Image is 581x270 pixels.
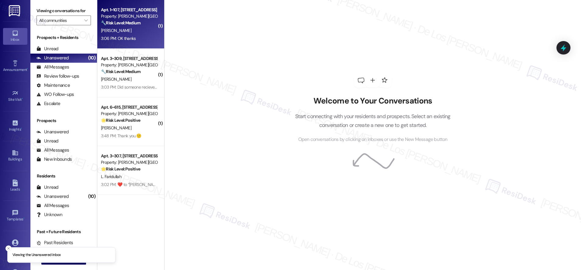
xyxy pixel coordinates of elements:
[3,208,27,224] a: Templates •
[101,62,157,68] div: Property: [PERSON_NAME][GEOGRAPHIC_DATA] Apartments
[101,28,131,33] span: [PERSON_NAME]
[36,129,69,135] div: Unanswered
[101,133,141,139] div: 3:48 PM: Thank you.🙂
[101,36,136,41] div: 3:06 PM: OK thanks
[3,28,27,44] a: Inbox
[36,202,69,209] div: All Messages
[101,20,140,26] strong: 🔧 Risk Level: Medium
[9,5,21,16] img: ResiDesk Logo
[36,212,62,218] div: Unknown
[30,34,97,41] div: Prospects + Residents
[101,76,131,82] span: [PERSON_NAME]
[101,7,157,13] div: Apt. 1~107, [STREET_ADDRESS]
[101,125,131,131] span: [PERSON_NAME]
[5,245,12,251] button: Close toast
[30,173,97,179] div: Residents
[84,18,88,23] i: 
[36,193,69,200] div: Unanswered
[36,6,91,16] label: Viewing conversations for
[101,166,140,172] strong: 🌟 Risk Level: Positive
[101,159,157,166] div: Property: [PERSON_NAME][GEOGRAPHIC_DATA] Apartments
[101,69,140,74] strong: 🔧 Risk Level: Medium
[101,174,121,179] span: L. Faridullah
[101,153,157,159] div: Apt. 3~307, [STREET_ADDRESS]
[3,178,27,194] a: Leads
[286,96,460,106] h2: Welcome to Your Conversations
[101,55,157,62] div: Apt. 3~309, [STREET_ADDRESS]
[39,16,81,25] input: All communities
[36,100,60,107] div: Escalate
[36,240,73,246] div: Past Residents
[36,73,79,79] div: Review follow-ups
[3,237,27,254] a: Account
[36,184,58,191] div: Unread
[87,192,97,201] div: (10)
[286,112,460,129] p: Start connecting with your residents and prospects. Select an existing conversation or create a n...
[101,182,311,187] div: 3:02 PM: ​❤️​ to “ [PERSON_NAME] ([PERSON_NAME][GEOGRAPHIC_DATA] Apartments): You're most welcome...
[101,84,182,90] div: 3:03 PM: Did someone recieve my keys in mail
[36,138,58,144] div: Unread
[3,148,27,164] a: Buildings
[36,64,69,70] div: All Messages
[30,229,97,235] div: Past + Future Residents
[3,88,27,104] a: Site Visit •
[101,110,157,117] div: Property: [PERSON_NAME][GEOGRAPHIC_DATA] Apartments
[36,55,69,61] div: Unanswered
[3,118,27,134] a: Insights •
[36,147,69,153] div: All Messages
[36,82,70,89] div: Maintenance
[30,117,97,124] div: Prospects
[101,117,140,123] strong: 🌟 Risk Level: Positive
[101,104,157,110] div: Apt. 6~615, [STREET_ADDRESS]
[36,91,74,98] div: WO Follow-ups
[36,46,58,52] div: Unread
[23,216,24,220] span: •
[36,156,72,163] div: New Inbounds
[27,67,28,71] span: •
[22,96,23,101] span: •
[298,136,447,143] span: Open conversations by clicking on inboxes or use the New Message button
[87,53,97,63] div: (10)
[21,126,22,131] span: •
[101,13,157,19] div: Property: [PERSON_NAME][GEOGRAPHIC_DATA] Apartments
[12,252,61,258] p: Viewing the Unanswered inbox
